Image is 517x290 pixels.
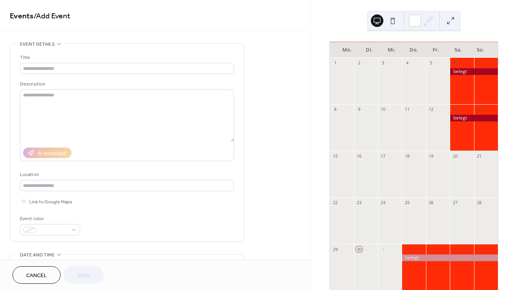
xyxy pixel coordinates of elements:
[380,246,386,252] div: 1
[20,251,55,259] span: Date and time
[404,246,410,252] div: 2
[476,246,482,252] div: 5
[452,246,458,252] div: 4
[452,200,458,206] div: 27
[356,60,362,66] div: 2
[428,246,434,252] div: 3
[13,266,61,284] button: Cancel
[356,246,362,252] div: 30
[469,42,492,58] div: So.
[381,42,403,58] div: Mi.
[26,272,47,280] span: Cancel
[428,107,434,112] div: 12
[336,42,358,58] div: Mo.
[452,107,458,112] div: 13
[404,153,410,159] div: 18
[356,153,362,159] div: 16
[358,42,381,58] div: Di.
[20,215,79,223] div: Event color
[332,246,338,252] div: 29
[476,153,482,159] div: 21
[450,68,498,75] div: belegt
[404,107,410,112] div: 11
[428,60,434,66] div: 5
[447,42,469,58] div: Sa.
[332,60,338,66] div: 1
[29,198,72,206] span: Link to Google Maps
[404,200,410,206] div: 25
[425,42,447,58] div: Fr.
[428,153,434,159] div: 19
[404,60,410,66] div: 4
[20,53,233,62] div: Title
[380,60,386,66] div: 3
[403,42,425,58] div: Do.
[380,153,386,159] div: 17
[20,171,233,179] div: Location
[380,107,386,112] div: 10
[10,9,34,24] a: Events
[332,200,338,206] div: 22
[450,115,498,121] div: belegt
[452,153,458,159] div: 20
[332,153,338,159] div: 15
[20,80,233,88] div: Description
[476,107,482,112] div: 14
[402,254,498,261] div: belegt
[476,60,482,66] div: 7
[356,107,362,112] div: 9
[428,200,434,206] div: 26
[452,60,458,66] div: 6
[20,40,55,48] span: Event details
[476,200,482,206] div: 28
[34,9,70,24] span: / Add Event
[332,107,338,112] div: 8
[356,200,362,206] div: 23
[380,200,386,206] div: 24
